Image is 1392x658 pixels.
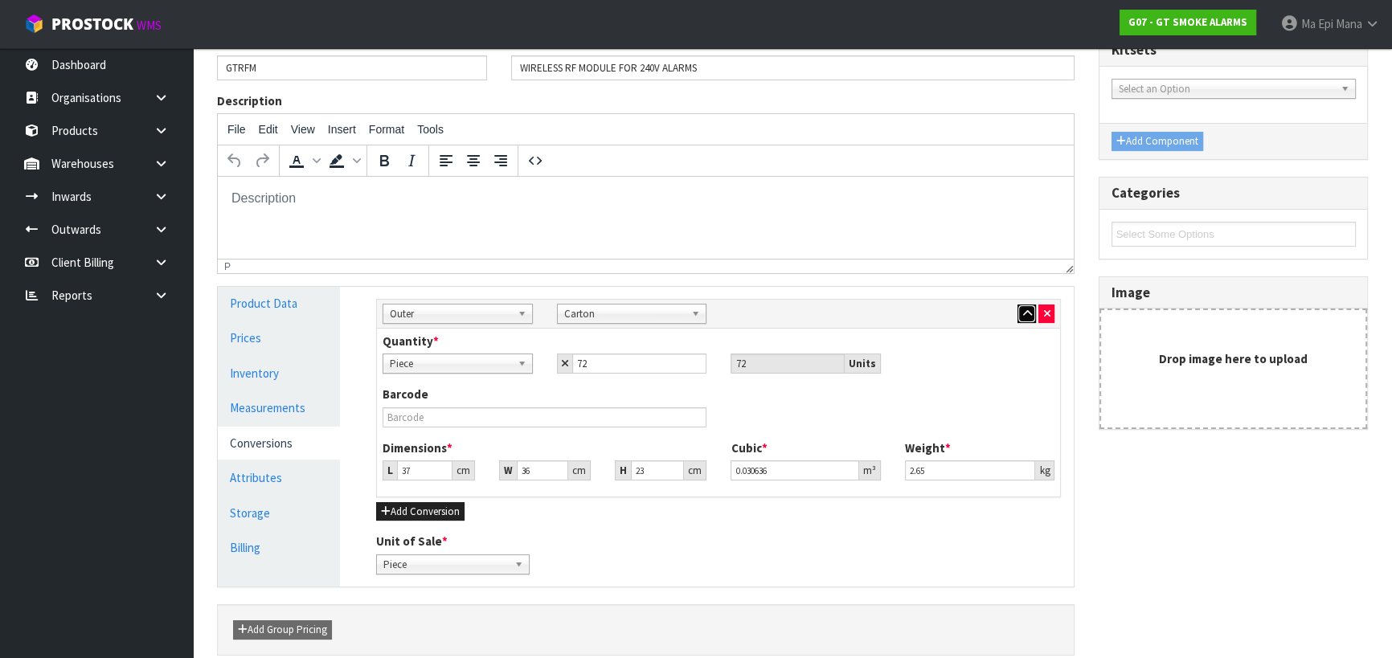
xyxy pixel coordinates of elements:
span: Tools [417,123,444,136]
h3: Kitsets [1112,43,1356,58]
strong: G07 - GT SMOKE ALARMS [1128,15,1247,29]
input: Name [511,55,1075,80]
iframe: Rich Text Area. Press ALT-0 for help. [218,177,1074,259]
h3: Image [1112,285,1356,300]
span: Outer [390,304,511,324]
button: Align center [460,147,487,174]
button: Source code [522,147,549,174]
input: Barcode [383,407,706,427]
a: Prices [218,321,340,354]
input: Reference Code [217,55,487,80]
strong: L [387,464,393,477]
div: cm [452,460,475,480]
input: Child Qty [572,354,707,374]
button: Add Component [1112,132,1203,151]
span: Ma Epi [1301,16,1333,31]
label: Description [217,92,282,109]
span: Piece [390,354,511,374]
img: cube-alt.png [24,14,44,34]
span: View [291,123,315,136]
strong: Drop image here to upload [1159,351,1308,366]
button: Undo [221,147,248,174]
span: Insert [328,123,356,136]
span: Edit [259,123,278,136]
button: Italic [398,147,425,174]
a: Inventory [218,357,340,390]
label: Unit of Sale [376,533,448,550]
label: Cubic [731,439,767,456]
a: Billing [218,531,340,564]
div: kg [1035,460,1054,480]
span: Format [369,123,404,136]
span: Carton [564,304,686,324]
span: ProStock [51,14,133,35]
div: cm [684,460,706,480]
h3: Categories [1112,186,1356,201]
span: Select an Option [1119,80,1334,99]
input: Weight [905,460,1036,480]
label: Barcode [383,386,428,403]
small: WMS [137,18,162,33]
a: Storage [218,497,340,529]
span: Piece [383,555,508,574]
span: File [227,123,246,136]
input: Height [631,460,684,480]
a: Measurements [218,391,340,424]
div: p [224,261,231,272]
label: Dimensions [383,439,452,456]
strong: H [620,464,627,477]
button: Redo [248,147,276,174]
div: m³ [859,460,881,480]
label: Quantity [383,333,439,349]
input: Length [397,460,452,480]
div: Resize [1060,260,1074,273]
input: Cubic [731,460,859,480]
label: Weight [905,439,951,456]
button: Add Group Pricing [233,620,332,640]
div: Text color [283,147,323,174]
div: Background color [323,147,363,174]
span: Mana [1336,16,1362,31]
input: Width [517,460,568,480]
a: G07 - GT SMOKE ALARMS [1120,10,1256,35]
strong: Units [849,357,876,370]
button: Align left [432,147,460,174]
button: Align right [487,147,514,174]
a: Attributes [218,461,340,494]
button: Bold [371,147,398,174]
div: cm [568,460,591,480]
a: Conversions [218,427,340,460]
button: Add Conversion [376,502,465,521]
strong: W [504,464,513,477]
a: Product Data [218,287,340,320]
input: Unit Qty [731,354,845,374]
